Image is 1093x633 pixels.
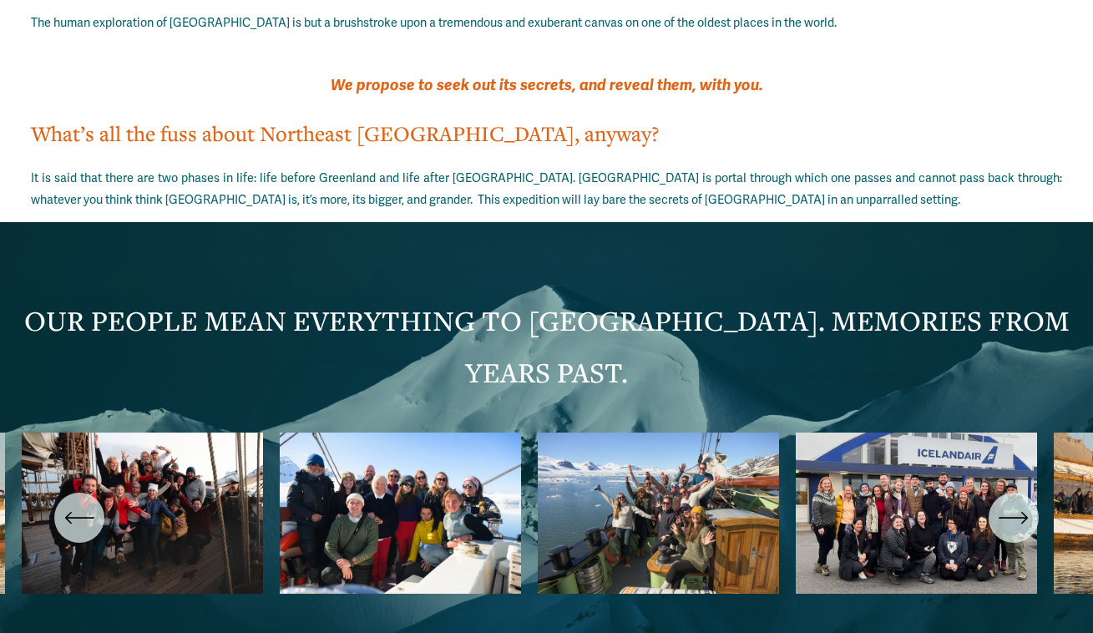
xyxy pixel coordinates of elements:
[31,13,1062,34] p: The human exploration of [GEOGRAPHIC_DATA] is but a brushstroke upon a tremendous and exuberant c...
[31,168,1062,211] p: It is said that there are two phases in life: life before Greenland and life after [GEOGRAPHIC_DA...
[31,119,1062,148] h3: What’s all the fuss about Northeast [GEOGRAPHIC_DATA], anyway?
[331,76,763,94] em: We propose to seek out its secrets, and reveal them, with you.
[22,295,1071,399] p: OUR PEOPLE MEAN EVERYTHING TO [GEOGRAPHIC_DATA]. MEMORIES FROM YEARS PAST.
[54,493,104,543] button: Previous
[989,493,1039,543] button: Next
